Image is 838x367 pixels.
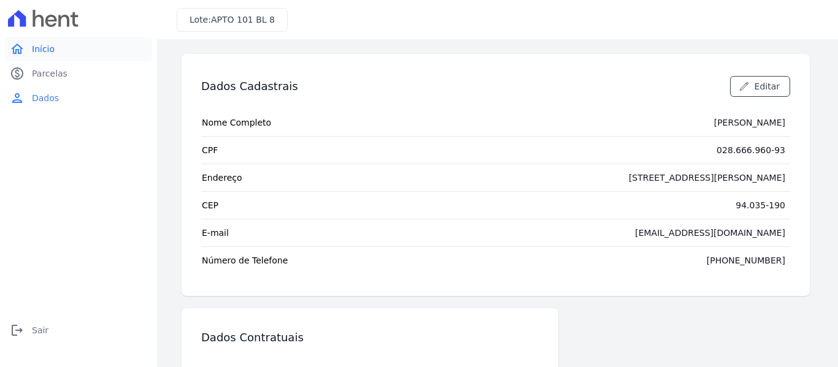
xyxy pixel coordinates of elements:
[5,86,152,110] a: personDados
[635,227,785,239] div: [EMAIL_ADDRESS][DOMAIN_NAME]
[32,67,67,80] span: Parcelas
[714,116,785,129] div: [PERSON_NAME]
[202,227,229,239] span: E-mail
[201,330,304,345] h3: Dados Contratuais
[10,42,25,56] i: home
[5,318,152,342] a: logoutSair
[211,15,275,25] span: APTO 101 BL 8
[32,43,55,55] span: Início
[736,199,785,211] div: 94.035-190
[730,76,790,97] a: Editar
[202,116,271,129] span: Nome Completo
[10,323,25,338] i: logout
[755,80,780,93] span: Editar
[707,254,785,267] div: [PHONE_NUMBER]
[202,172,242,184] span: Endereço
[201,79,298,94] h3: Dados Cadastrais
[10,91,25,105] i: person
[32,324,48,336] span: Sair
[32,92,59,104] span: Dados
[190,13,275,26] h3: Lote:
[629,172,785,184] div: [STREET_ADDRESS][PERSON_NAME]
[5,61,152,86] a: paidParcelas
[202,254,288,267] span: Número de Telefone
[717,144,785,156] div: 028.666.960-93
[10,66,25,81] i: paid
[5,37,152,61] a: homeInício
[202,144,218,156] span: CPF
[202,199,218,211] span: CEP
